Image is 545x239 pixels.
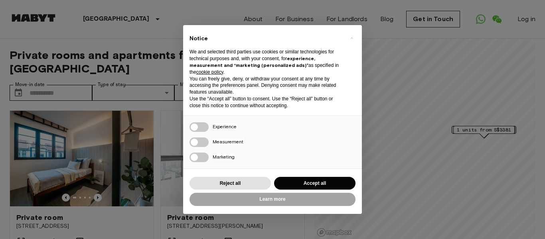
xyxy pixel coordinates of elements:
[190,49,343,75] p: We and selected third parties use cookies or similar technologies for technical purposes and, wit...
[274,177,355,190] button: Accept all
[190,177,271,190] button: Reject all
[213,154,235,160] span: Marketing
[213,139,243,145] span: Measurement
[190,193,355,206] button: Learn more
[350,33,353,43] span: ×
[190,35,343,43] h2: Notice
[345,31,358,44] button: Close this notice
[213,123,237,129] span: Experience
[190,55,315,68] strong: experience, measurement and “marketing (personalized ads)”
[190,76,343,96] p: You can freely give, deny, or withdraw your consent at any time by accessing the preferences pane...
[190,96,343,109] p: Use the “Accept all” button to consent. Use the “Reject all” button or close this notice to conti...
[196,69,223,75] a: cookie policy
